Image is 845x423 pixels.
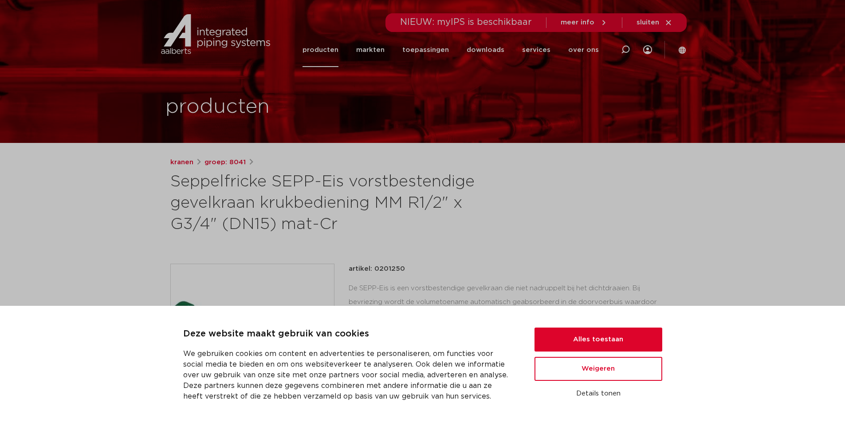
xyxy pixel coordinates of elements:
a: markten [356,33,385,67]
h1: Seppelfricke SEPP-Eis vorstbestendige gevelkraan krukbediening MM R1/2" x G3/4" (DN15) mat-Cr [170,171,503,235]
a: groep: 8041 [204,157,246,168]
a: over ons [568,33,599,67]
a: toepassingen [402,33,449,67]
div: De SEPP-Eis is een vorstbestendige gevelkraan die niet nadruppelt bij het dichtdraaien. Bij bevri... [349,281,675,370]
button: Alles toestaan [535,328,662,352]
span: sluiten [637,19,659,26]
button: Details tonen [535,386,662,401]
a: downloads [467,33,504,67]
a: meer info [561,19,608,27]
nav: Menu [303,33,599,67]
a: producten [303,33,338,67]
a: sluiten [637,19,672,27]
p: artikel: 0201250 [349,264,405,274]
span: meer info [561,19,594,26]
h1: producten [165,93,270,121]
span: NIEUW: myIPS is beschikbaar [400,18,532,27]
a: kranen [170,157,193,168]
a: services [522,33,550,67]
p: Deze website maakt gebruik van cookies [183,327,513,341]
p: We gebruiken cookies om content en advertenties te personaliseren, om functies voor social media ... [183,348,513,402]
button: Weigeren [535,357,662,381]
